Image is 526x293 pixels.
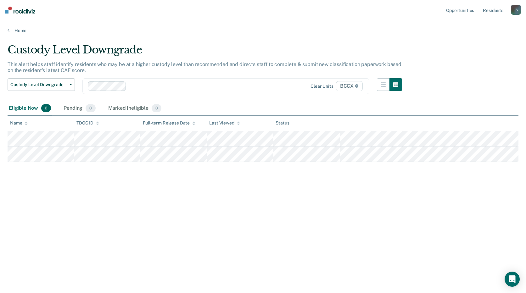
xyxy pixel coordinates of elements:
span: 0 [86,104,95,112]
div: Full-term Release Date [143,120,195,126]
button: JS [511,5,521,15]
span: BCCX [336,81,363,91]
div: Custody Level Downgrade [8,43,402,61]
div: Open Intercom Messenger [505,272,520,287]
div: Clear units [311,84,333,89]
div: Pending0 [62,102,97,115]
div: Eligible Now2 [8,102,52,115]
div: TDOC ID [76,120,99,126]
img: Recidiviz [5,7,35,14]
span: 0 [152,104,161,112]
span: 2 [41,104,51,112]
div: J S [511,5,521,15]
div: Status [276,120,289,126]
button: Custody Level Downgrade [8,78,75,91]
a: Home [8,28,518,33]
span: Custody Level Downgrade [10,82,67,87]
div: Name [10,120,28,126]
div: Last Viewed [209,120,240,126]
div: Marked Ineligible0 [107,102,163,115]
p: This alert helps staff identify residents who may be at a higher custody level than recommended a... [8,61,401,73]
